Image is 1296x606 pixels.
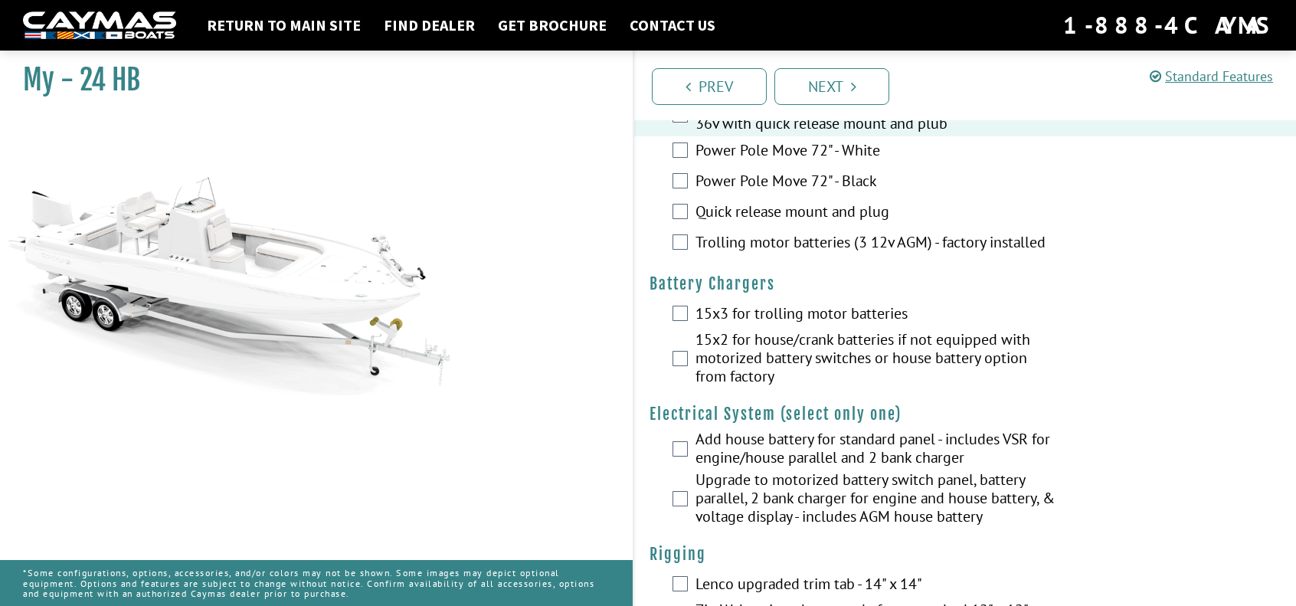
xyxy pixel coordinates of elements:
[695,202,1055,224] label: Quick release mount and plug
[23,11,176,40] img: white-logo-c9c8dbefe5ff5ceceb0f0178aa75bf4bb51f6bca0971e226c86eb53dfe498488.png
[648,66,1296,105] ul: Pagination
[23,560,610,606] p: *Some configurations, options, accessories, and/or colors may not be shown. Some images may depic...
[695,575,1055,597] label: Lenco upgraded trim tab - 14" x 14"
[1150,67,1273,85] a: Standard Features
[695,330,1055,389] label: 15x2 for house/crank batteries if not equipped with motorized battery switches or house battery o...
[650,274,1281,293] h4: Battery Chargers
[1063,8,1273,42] div: 1-888-4CAYMAS
[695,304,1055,326] label: 15x3 for trolling motor batteries
[199,15,368,35] a: Return to main site
[695,430,1055,470] label: Add house battery for standard panel - includes VSR for engine/house parallel and 2 bank charger
[695,172,1055,194] label: Power Pole Move 72" - Black
[774,68,889,105] a: Next
[650,545,1281,564] h4: Rigging
[650,405,1281,424] h4: Electrical System (select only one)
[622,15,723,35] a: Contact Us
[652,68,767,105] a: Prev
[695,141,1055,163] label: Power Pole Move 72" - White
[695,470,1055,529] label: Upgrade to motorized battery switch panel, battery parallel, 2 bank charger for engine and house ...
[695,233,1055,255] label: Trolling motor batteries (3 12v AGM) - factory installed
[376,15,483,35] a: Find Dealer
[490,15,614,35] a: Get Brochure
[23,63,594,97] h1: My - 24 HB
